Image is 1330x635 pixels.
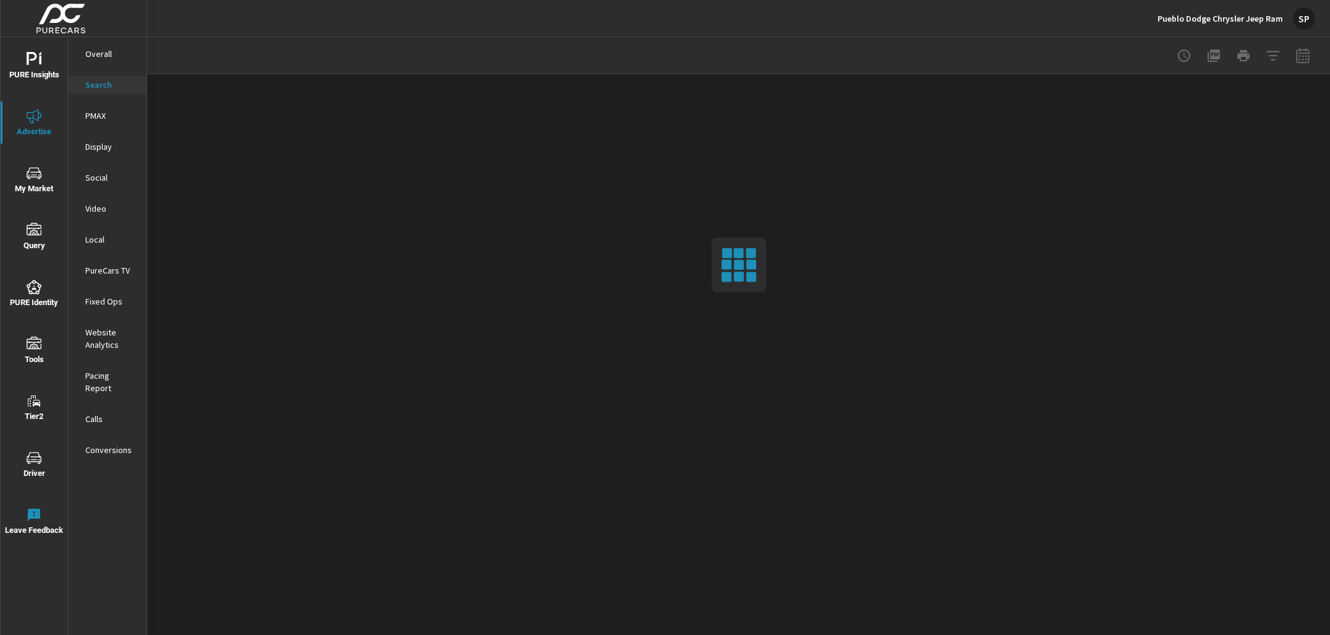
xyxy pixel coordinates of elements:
p: Fixed Ops [85,295,137,308]
div: PureCars TV [68,261,147,280]
div: Local [68,230,147,249]
p: Calls [85,413,137,425]
div: Display [68,137,147,156]
p: PureCars TV [85,264,137,277]
div: Search [68,76,147,94]
p: Social [85,171,137,184]
p: Local [85,233,137,246]
span: Query [4,223,64,253]
div: Pacing Report [68,366,147,397]
div: Fixed Ops [68,292,147,311]
span: Leave Feedback [4,508,64,538]
p: Overall [85,48,137,60]
div: Social [68,168,147,187]
div: Overall [68,45,147,63]
p: Pacing Report [85,369,137,394]
div: Video [68,199,147,218]
span: Advertise [4,109,64,139]
p: Conversions [85,444,137,456]
span: PURE Insights [4,52,64,82]
div: nav menu [1,37,67,550]
span: Tier2 [4,394,64,424]
p: Website Analytics [85,326,137,351]
span: PURE Identity [4,280,64,310]
p: Pueblo Dodge Chrysler Jeep Ram [1157,13,1283,24]
div: Conversions [68,441,147,459]
div: PMAX [68,106,147,125]
div: SP [1293,7,1315,30]
span: Tools [4,337,64,367]
span: Driver [4,451,64,481]
div: Website Analytics [68,323,147,354]
p: Search [85,79,137,91]
span: My Market [4,166,64,196]
p: Display [85,140,137,153]
p: Video [85,202,137,215]
div: Calls [68,410,147,428]
p: PMAX [85,110,137,122]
